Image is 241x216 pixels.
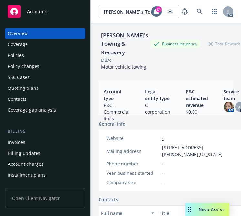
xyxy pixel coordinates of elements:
div: DBA: - [101,57,113,63]
a: Search [193,5,206,18]
a: Installment plans [5,170,85,180]
img: photo [224,102,234,112]
span: P&C - Commercial lines [104,102,130,122]
a: Policies [5,50,85,61]
div: Installment plans [8,170,46,180]
a: Policy changes [5,61,85,71]
div: Billing updates [8,148,40,158]
div: Account charges [8,159,44,169]
div: Phone number [106,160,160,167]
a: Coverage gap analysis [5,105,85,115]
div: Billing [5,128,85,135]
a: Accounts [5,3,85,21]
div: Website [106,135,160,142]
div: Invoices [8,137,25,147]
div: Overview [8,28,28,39]
div: Coverage gap analysis [8,105,56,115]
a: Coverage [5,39,85,50]
div: [PERSON_NAME]'s Towing & Recovery [99,31,151,57]
span: Open Client Navigator [5,188,85,208]
a: Account charges [5,159,85,169]
div: 24 [156,6,162,12]
span: C-corporation [145,102,170,115]
a: Invoices [5,137,85,147]
a: Overview [5,28,85,39]
button: Nova Assist [185,203,229,216]
span: Nova Assist [199,207,224,212]
a: Billing updates [5,148,85,158]
a: Contacts [99,196,118,203]
div: SSC Cases [8,72,30,82]
span: Account type [104,88,130,102]
a: SSC Cases [5,72,85,82]
span: Motor vehicle towing [101,64,146,70]
div: Contacts [8,94,26,104]
span: Legal entity type [145,88,170,102]
div: Drag to move [185,203,194,216]
a: Start snowing [163,5,176,18]
a: - [162,135,164,141]
span: - [162,179,164,186]
div: Company size [106,179,160,186]
span: P&C estimated revenue [186,88,208,108]
div: Mailing address [106,148,160,155]
div: Year business started [106,170,160,176]
span: Accounts [27,9,47,14]
div: Policy changes [8,61,39,71]
a: Quoting plans [5,83,85,93]
a: Switch app [208,5,221,18]
div: Quoting plans [8,83,38,93]
button: [PERSON_NAME]'s Towing & Recovery [99,5,179,18]
div: Policies [8,50,24,61]
span: [STREET_ADDRESS][PERSON_NAME][US_STATE] [162,144,234,158]
span: - [162,170,164,176]
a: Report a Bug [178,5,191,18]
span: $0.00 [186,108,208,115]
div: Coverage [8,39,28,50]
span: - [162,160,164,167]
a: Contacts [5,94,85,104]
div: Business Insurance [151,40,200,48]
span: [PERSON_NAME]'s Towing & Recovery [104,8,160,15]
span: General info [99,120,126,127]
